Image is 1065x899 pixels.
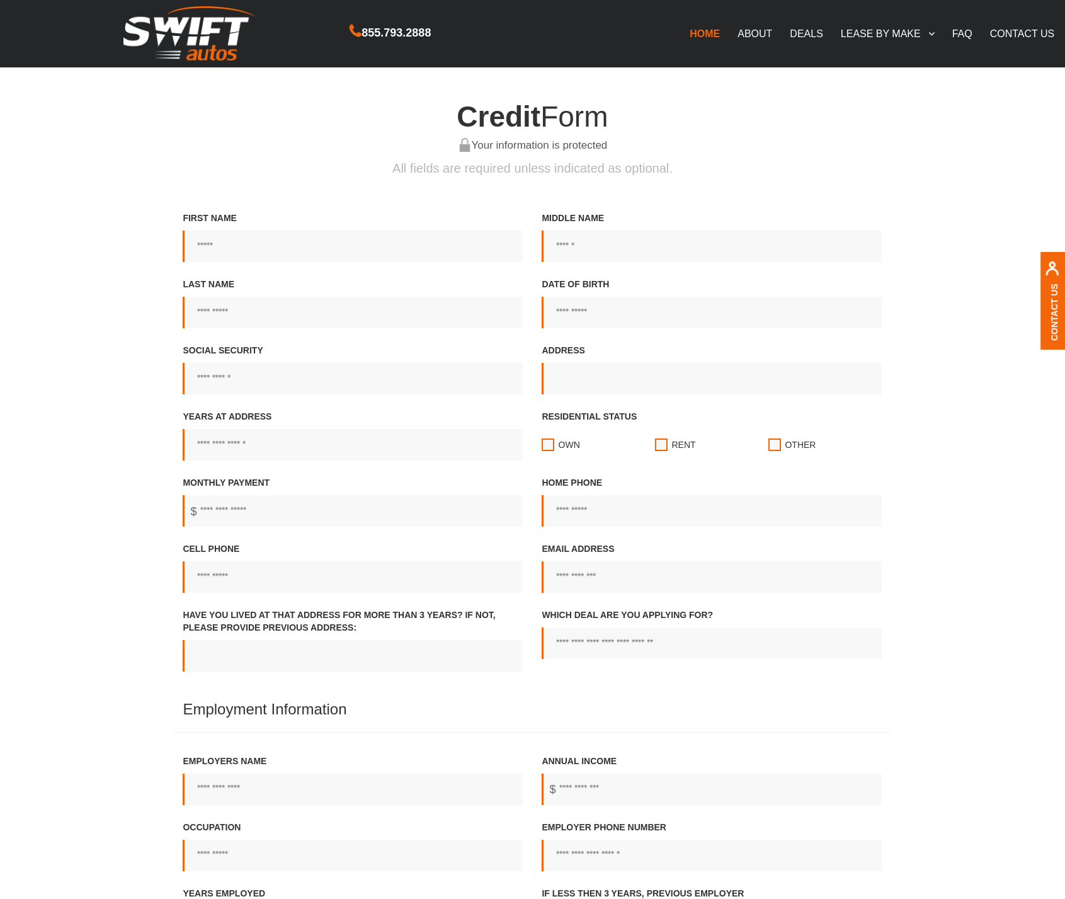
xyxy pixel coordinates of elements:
a: ABOUT [729,20,781,47]
label: Last Name [183,278,523,328]
span: 855.793.2888 [362,24,431,42]
input: Monthly Payment [183,495,523,527]
h4: Employment Information [173,701,891,732]
input: Middle Name [542,231,882,262]
input: Residential statusOwnRentOther [542,429,554,461]
p: All fields are required unless indicated as optional. [173,159,891,178]
a: LEASE BY MAKE [832,20,943,47]
label: Residential status [542,410,882,461]
input: Residential statusOwnRentOther [655,429,668,461]
label: Employers name [183,755,523,805]
a: CONTACT US [981,20,1064,47]
label: Annual income [542,755,882,805]
h4: Form [173,101,891,133]
span: Own [559,438,580,451]
a: FAQ [943,20,981,47]
input: Date of birth [542,297,882,328]
input: Which Deal Are You Applying For? [542,627,882,659]
input: Have you lived at that address for more than 3 years? If not, Please provide previous address: [183,640,523,672]
label: Middle Name [542,212,882,262]
label: Monthly Payment [183,476,523,527]
span: Rent [672,438,696,451]
input: Employers name [183,774,523,805]
input: Residential statusOwnRentOther [768,429,781,461]
label: Email address [542,542,882,593]
label: Home Phone [542,476,882,527]
input: Last Name [183,297,523,328]
a: DEALS [781,20,831,47]
label: Years at address [183,410,523,461]
label: Employer phone number [542,821,882,871]
input: Employer phone number [542,840,882,871]
input: Home Phone [542,495,882,527]
img: Swift Autos [123,6,256,61]
label: Date of birth [542,278,882,328]
input: Address [542,363,882,394]
span: Credit [457,100,540,133]
input: Years at address [183,429,523,461]
label: Cell Phone [183,542,523,593]
label: Have you lived at that address for more than 3 years? If not, Please provide previous address: [183,609,523,672]
a: Contact Us [1049,283,1059,340]
img: your information is protected, lock green [458,138,472,152]
label: Social Security [183,344,523,394]
input: Cell Phone [183,561,523,593]
label: First Name [183,212,523,262]
label: Which Deal Are You Applying For? [542,609,882,659]
a: 855.793.2888 [350,28,431,38]
input: Social Security [183,363,523,394]
label: Address [542,344,882,394]
input: First Name [183,231,523,262]
input: Annual income [542,774,882,805]
h6: Your information is protected [173,139,891,153]
span: Other [785,438,816,451]
img: contact us, iconuser [1045,261,1059,283]
input: Email address [542,561,882,593]
a: HOME [681,20,729,47]
input: Occupation [183,840,523,871]
label: Occupation [183,821,523,871]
